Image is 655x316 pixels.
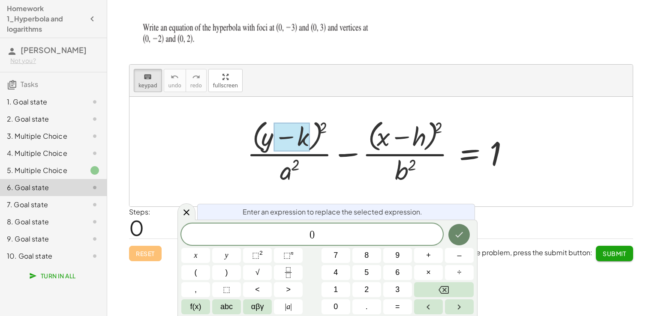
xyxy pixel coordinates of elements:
img: d454caddfc6315e05b5f9f968240a98eb7f1cdcc69145314b8d345b93920496f.png [129,16,393,55]
button: 9 [383,248,412,263]
span: 7 [334,250,338,261]
button: undoundo [164,69,186,92]
span: Enter an expression to replace the selected expression. [243,207,422,217]
span: y [225,250,228,261]
span: 1 [334,284,338,295]
span: ⬚ [252,251,259,259]
button: Greek alphabet [243,299,272,314]
span: ⬚ [283,251,291,259]
i: redo [192,72,200,82]
span: undo [168,83,181,89]
button: , [181,282,210,297]
button: Superscript [274,248,303,263]
button: Backspace [414,282,474,297]
button: redoredo [186,69,207,92]
div: 8. Goal state [7,217,76,227]
i: Task not started. [90,200,100,210]
label: Steps: [129,207,150,216]
span: [PERSON_NAME] [21,45,87,55]
span: > [286,284,291,295]
div: 7. Goal state [7,200,76,210]
button: 3 [383,282,412,297]
button: 8 [352,248,381,263]
sup: n [291,250,294,256]
button: Square root [243,265,272,280]
span: abc [220,301,233,313]
button: Fraction [274,265,303,280]
button: Greater than [274,282,303,297]
div: 4. Multiple Choice [7,148,76,158]
button: ) [212,265,241,280]
span: √ [255,267,260,278]
button: Absolute value [274,299,303,314]
button: Functions [181,299,210,314]
span: < [255,284,260,295]
button: Divide [445,265,474,280]
button: y [212,248,241,263]
button: . [352,299,381,314]
i: Task not started. [90,114,100,124]
button: Alphabet [212,299,241,314]
span: 5 [364,267,369,278]
sup: 2 [259,250,263,256]
button: 7 [321,248,350,263]
button: Minus [445,248,474,263]
button: Turn In All [24,268,83,283]
span: 9 [395,250,400,261]
span: ( [195,267,197,278]
i: Task not started. [90,217,100,227]
i: Task not started. [90,97,100,107]
span: + [426,250,431,261]
button: Left arrow [414,299,443,314]
span: redo [190,83,202,89]
button: 5 [352,265,381,280]
div: 6. Goal state [7,182,76,193]
button: fullscreen [208,69,243,92]
span: When you think you solved the problem, press the submit button: [383,248,592,257]
button: ( [181,265,210,280]
span: ) [225,267,228,278]
span: fullscreen [213,83,238,89]
i: Task not started. [90,182,100,193]
button: Times [414,265,443,280]
div: Not you? [10,57,100,65]
button: x [181,248,210,263]
i: Task not started. [90,131,100,141]
button: 0 [321,299,350,314]
button: Less than [243,282,272,297]
span: Submit [603,250,626,257]
i: Task finished. [90,165,100,176]
span: | [290,302,292,311]
button: Squared [243,248,272,263]
span: ⬚ [223,284,230,295]
span: × [426,267,431,278]
button: 2 [352,282,381,297]
div: 9. Goal state [7,234,76,244]
i: Task not started. [90,148,100,158]
span: 0 [129,215,144,241]
span: 2 [364,284,369,295]
i: Task not started. [90,251,100,261]
div: 1. Goal state [7,97,76,107]
button: Submit [596,246,633,261]
div: 10. Goal state [7,251,76,261]
span: 0 [334,301,338,313]
button: 4 [321,265,350,280]
span: x [194,250,198,261]
span: αβγ [251,301,264,313]
span: a [285,301,292,313]
h4: Homework 1_Hyperbola and logarithms [7,3,84,34]
div: 5. Multiple Choice [7,165,76,176]
button: Right arrow [445,299,474,314]
div: 2. Goal state [7,114,76,124]
button: Plus [414,248,443,263]
span: 8 [364,250,369,261]
i: Task not started. [90,234,100,244]
span: f(x) [190,301,201,313]
button: keyboardkeypad [134,69,162,92]
button: 6 [383,265,412,280]
span: , [195,284,197,295]
span: | [285,302,287,311]
span: ÷ [457,267,462,278]
span: Turn In All [31,272,76,280]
